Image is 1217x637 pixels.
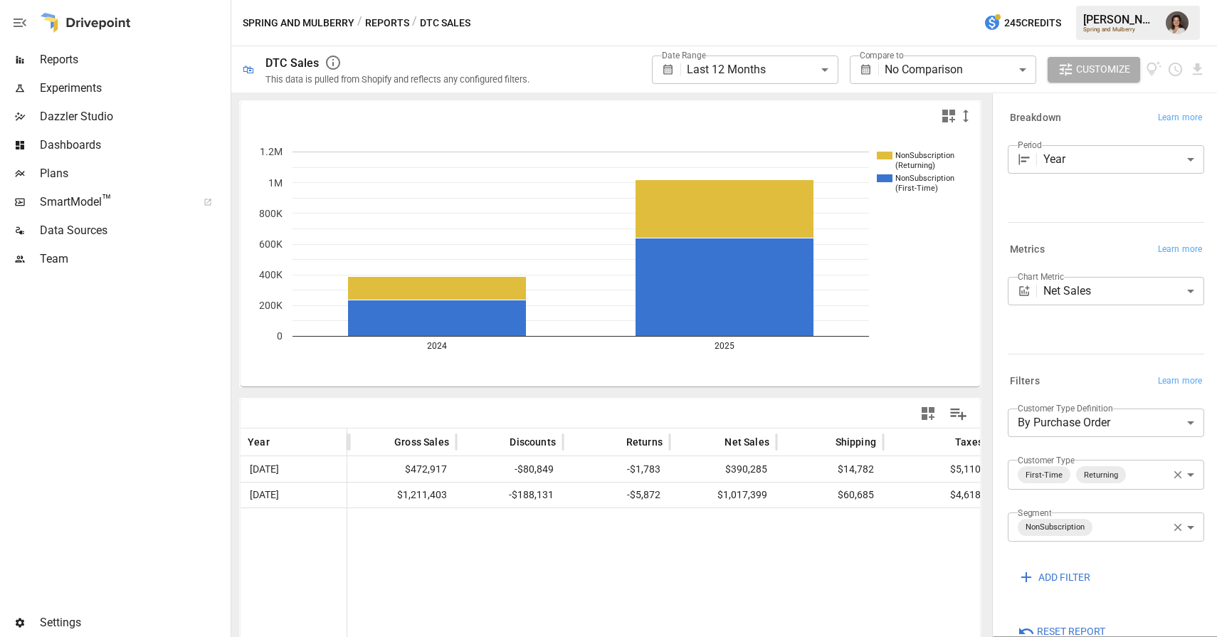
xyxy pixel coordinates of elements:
[463,457,556,482] span: -$80,849
[784,457,876,482] span: $14,782
[895,184,938,193] text: (First-Time)
[890,457,983,482] span: $5,110
[1018,270,1064,283] label: Chart Metric
[268,177,283,189] text: 1M
[1038,569,1090,586] span: ADD FILTER
[570,483,663,507] span: -$5,872
[248,483,339,507] span: [DATE]
[40,80,228,97] span: Experiments
[677,483,769,507] span: $1,017,399
[1158,243,1202,257] span: Learn more
[373,432,393,452] button: Sort
[260,146,283,157] text: 1.2M
[570,457,663,482] span: -$1,783
[1146,57,1162,83] button: View documentation
[243,63,254,76] div: 🛍
[1018,139,1042,151] label: Period
[248,457,339,482] span: [DATE]
[1008,564,1100,590] button: ADD FILTER
[248,435,270,449] span: Year
[259,208,283,219] text: 800K
[1189,61,1206,78] button: Download report
[942,398,974,430] button: Manage Columns
[978,10,1067,36] button: 245Credits
[412,14,417,32] div: /
[259,238,283,250] text: 600K
[40,165,228,182] span: Plans
[510,435,556,449] span: Discounts
[1010,110,1061,126] h6: Breakdown
[463,483,556,507] span: -$188,131
[1158,374,1202,389] span: Learn more
[1008,409,1204,437] div: By Purchase Order
[40,222,228,239] span: Data Sources
[885,56,1036,84] div: No Comparison
[895,174,954,183] text: NonSubscription
[605,432,625,452] button: Sort
[955,435,983,449] span: Taxes
[271,432,291,452] button: Sort
[40,108,228,125] span: Dazzler Studio
[1020,467,1068,483] span: First-Time
[394,435,449,449] span: Gross Sales
[40,137,228,154] span: Dashboards
[1020,519,1090,535] span: NonSubscription
[677,457,769,482] span: $390,285
[715,341,734,351] text: 2025
[1043,145,1204,174] div: Year
[1018,507,1051,519] label: Segment
[259,300,283,311] text: 200K
[1004,14,1061,32] span: 245 Credits
[1078,467,1124,483] span: Returning
[357,483,449,507] span: $1,211,403
[40,251,228,268] span: Team
[890,483,983,507] span: $4,618
[836,435,876,449] span: Shipping
[1167,61,1184,78] button: Schedule report
[1018,454,1075,466] label: Customer Type
[687,63,766,76] span: Last 12 Months
[357,14,362,32] div: /
[102,191,112,209] span: ™
[1010,374,1040,389] h6: Filters
[1166,11,1189,34] img: Franziska Ibscher
[1157,3,1197,43] button: Franziska Ibscher
[265,74,530,85] div: This data is pulled from Shopify and reflects any configured filters.
[934,432,954,452] button: Sort
[784,483,876,507] span: $60,685
[1076,60,1130,78] span: Customize
[895,161,935,170] text: (Returning)
[259,269,283,280] text: 400K
[1018,402,1113,414] label: Customer Type Definition
[814,432,834,452] button: Sort
[1083,26,1157,33] div: Spring and Mulberry
[427,341,447,351] text: 2024
[40,51,228,68] span: Reports
[1158,111,1202,125] span: Learn more
[40,194,188,211] span: SmartModel
[662,49,706,61] label: Date Range
[860,49,904,61] label: Compare to
[725,435,769,449] span: Net Sales
[241,130,980,386] svg: A chart.
[488,432,508,452] button: Sort
[1048,57,1140,83] button: Customize
[357,457,449,482] span: $472,917
[895,151,954,160] text: NonSubscription
[1083,13,1157,26] div: [PERSON_NAME]
[703,432,723,452] button: Sort
[365,14,409,32] button: Reports
[40,614,228,631] span: Settings
[243,14,354,32] button: Spring and Mulberry
[1010,242,1045,258] h6: Metrics
[277,330,283,342] text: 0
[1043,277,1204,305] div: Net Sales
[626,435,663,449] span: Returns
[265,56,319,70] div: DTC Sales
